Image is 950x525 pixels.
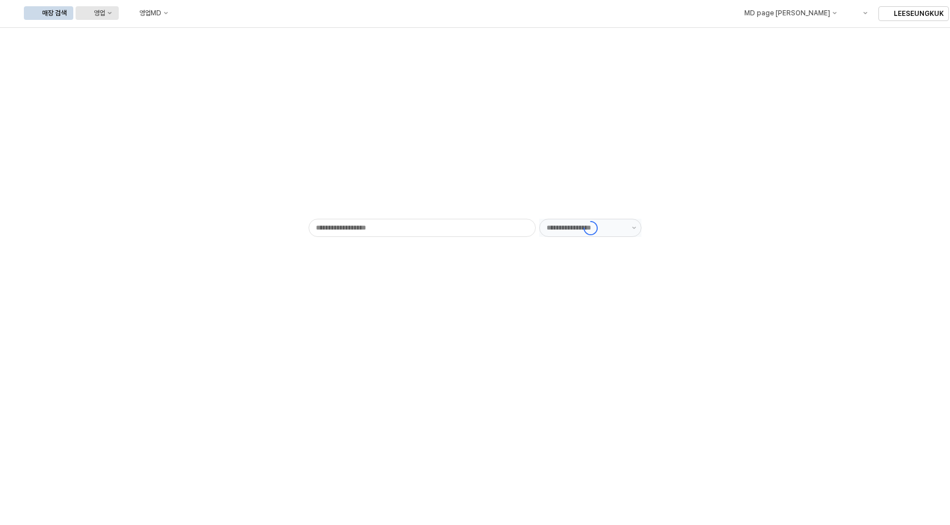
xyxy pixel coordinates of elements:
button: MD page [PERSON_NAME] [726,6,843,20]
button: LEESEUNGKUK [878,6,949,21]
button: 영업MD [121,6,175,20]
button: 매장 검색 [24,6,73,20]
div: 영업MD [139,9,161,17]
div: MD page 이동 [726,6,843,20]
div: 매장 검색 [42,9,66,17]
div: Menu item 6 [845,6,874,20]
div: MD page [PERSON_NAME] [744,9,830,17]
div: 영업 [94,9,105,17]
p: LEESEUNGKUK [894,9,944,18]
button: 영업 [76,6,119,20]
